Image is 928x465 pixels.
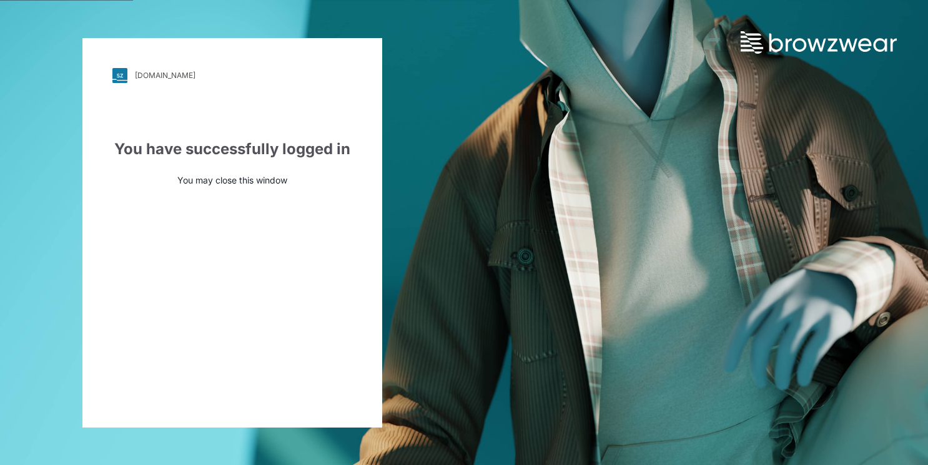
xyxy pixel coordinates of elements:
[112,138,352,160] div: You have successfully logged in
[112,174,352,187] p: You may close this window
[112,68,127,83] img: svg+xml;base64,PHN2ZyB3aWR0aD0iMjgiIGhlaWdodD0iMjgiIHZpZXdCb3g9IjAgMCAyOCAyOCIgZmlsbD0ibm9uZSIgeG...
[112,68,352,83] a: [DOMAIN_NAME]
[135,71,195,80] div: [DOMAIN_NAME]
[741,31,897,54] img: browzwear-logo.73288ffb.svg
